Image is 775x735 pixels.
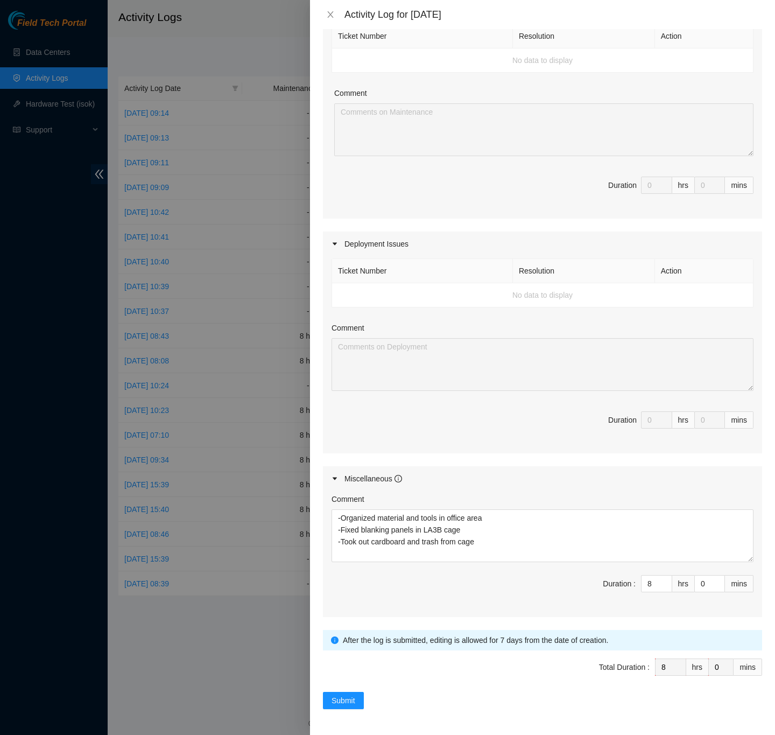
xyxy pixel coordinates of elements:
[394,475,402,482] span: info-circle
[334,103,753,156] textarea: Comment
[326,10,335,19] span: close
[655,259,753,283] th: Action
[655,24,753,48] th: Action
[513,24,655,48] th: Resolution
[725,575,753,592] div: mins
[332,322,364,334] label: Comment
[672,177,695,194] div: hrs
[332,475,338,482] span: caret-right
[323,692,364,709] button: Submit
[725,177,753,194] div: mins
[332,509,753,562] textarea: Comment
[332,493,364,505] label: Comment
[332,48,753,73] td: No data to display
[323,232,762,256] div: Deployment Issues
[608,179,637,191] div: Duration
[332,338,753,391] textarea: Comment
[599,661,650,673] div: Total Duration :
[332,695,355,706] span: Submit
[603,578,636,590] div: Duration :
[334,87,367,99] label: Comment
[725,411,753,429] div: mins
[332,259,513,283] th: Ticket Number
[734,659,762,676] div: mins
[332,241,338,247] span: caret-right
[686,659,709,676] div: hrs
[344,9,762,20] div: Activity Log for [DATE]
[513,259,655,283] th: Resolution
[331,636,339,644] span: info-circle
[323,10,338,20] button: Close
[672,411,695,429] div: hrs
[323,466,762,491] div: Miscellaneous info-circle
[332,24,513,48] th: Ticket Number
[344,473,402,485] div: Miscellaneous
[608,414,637,426] div: Duration
[672,575,695,592] div: hrs
[332,283,753,307] td: No data to display
[343,634,754,646] div: After the log is submitted, editing is allowed for 7 days from the date of creation.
